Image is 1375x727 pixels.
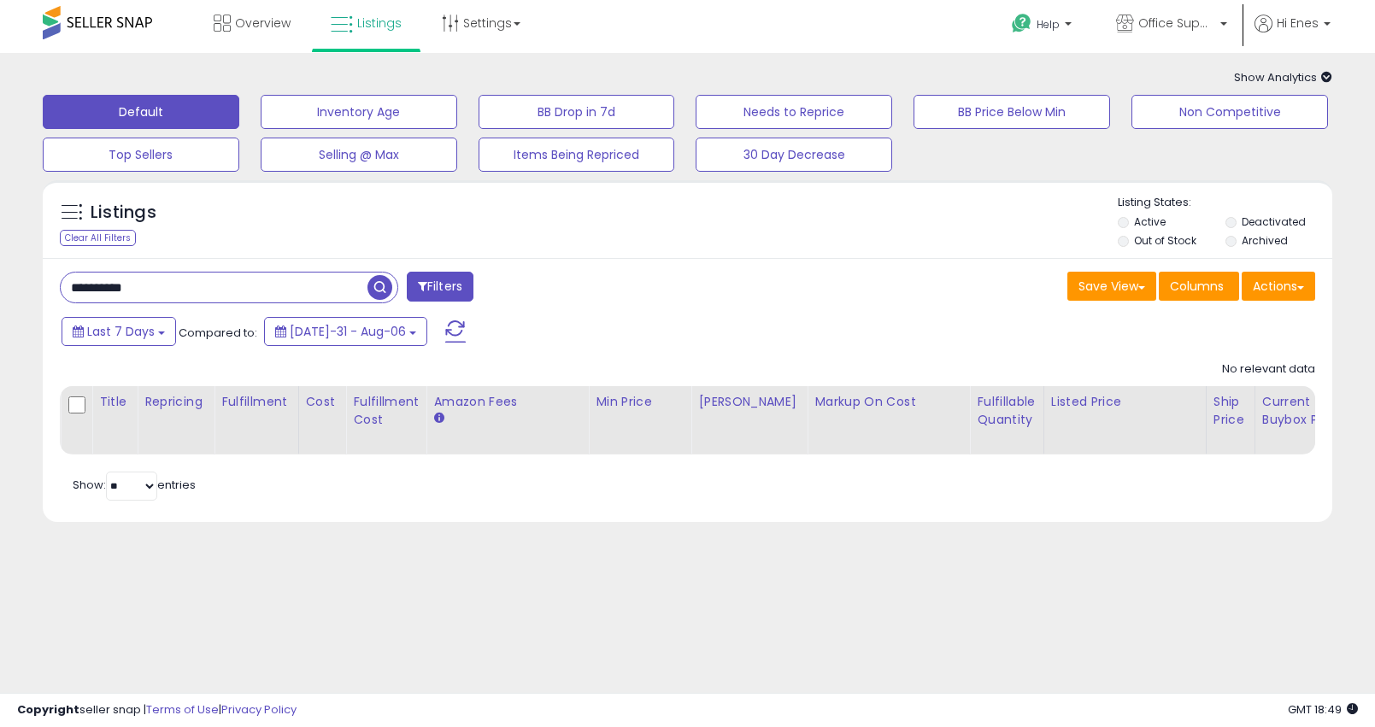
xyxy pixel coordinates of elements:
[17,701,79,718] strong: Copyright
[73,477,196,493] span: Show: entries
[1222,361,1315,378] div: No relevant data
[814,393,962,411] div: Markup on Cost
[353,393,419,429] div: Fulfillment Cost
[99,393,130,411] div: Title
[43,138,239,172] button: Top Sellers
[1118,195,1332,211] p: Listing States:
[264,317,427,346] button: [DATE]-31 - Aug-06
[479,95,675,129] button: BB Drop in 7d
[433,411,444,426] small: Amazon Fees.
[261,95,457,129] button: Inventory Age
[698,393,800,411] div: [PERSON_NAME]
[1242,272,1315,301] button: Actions
[60,230,136,246] div: Clear All Filters
[1134,214,1166,229] label: Active
[977,393,1036,429] div: Fulfillable Quantity
[1159,272,1239,301] button: Columns
[1255,15,1331,53] a: Hi Enes
[1213,393,1248,429] div: Ship Price
[357,15,402,32] span: Listings
[1037,17,1060,32] span: Help
[1051,393,1199,411] div: Listed Price
[91,201,156,225] h5: Listings
[146,701,219,718] a: Terms of Use
[261,138,457,172] button: Selling @ Max
[221,701,297,718] a: Privacy Policy
[914,95,1110,129] button: BB Price Below Min
[433,393,581,411] div: Amazon Fees
[1138,15,1215,32] span: Office Suppliers
[1242,233,1288,248] label: Archived
[1134,233,1196,248] label: Out of Stock
[1011,13,1032,34] i: Get Help
[407,272,473,302] button: Filters
[1262,393,1350,429] div: Current Buybox Price
[235,15,291,32] span: Overview
[62,317,176,346] button: Last 7 Days
[479,138,675,172] button: Items Being Repriced
[596,393,684,411] div: Min Price
[696,95,892,129] button: Needs to Reprice
[179,325,257,341] span: Compared to:
[306,393,339,411] div: Cost
[1131,95,1328,129] button: Non Competitive
[808,386,970,454] th: The percentage added to the cost of goods (COGS) that forms the calculator for Min & Max prices.
[1234,69,1332,85] span: Show Analytics
[1067,272,1156,301] button: Save View
[1288,701,1358,718] span: 2025-08-14 18:49 GMT
[1242,214,1306,229] label: Deactivated
[144,393,207,411] div: Repricing
[290,323,406,340] span: [DATE]-31 - Aug-06
[43,95,239,129] button: Default
[1277,15,1319,32] span: Hi Enes
[696,138,892,172] button: 30 Day Decrease
[221,393,291,411] div: Fulfillment
[87,323,155,340] span: Last 7 Days
[17,702,297,718] div: seller snap | |
[1170,278,1224,295] span: Columns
